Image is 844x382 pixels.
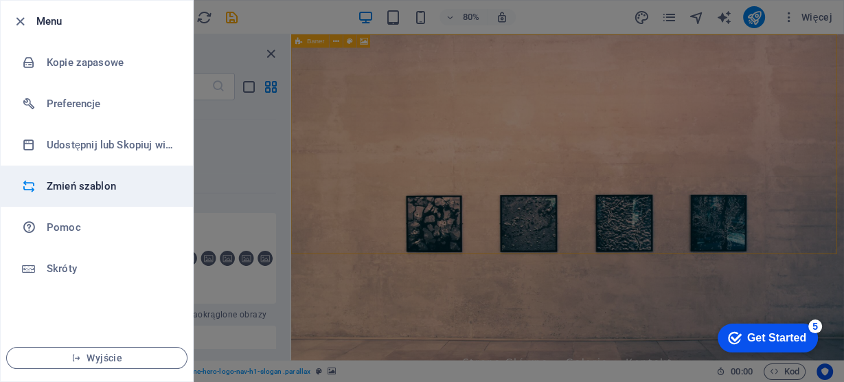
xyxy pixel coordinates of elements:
[102,3,115,16] div: 5
[1,207,193,248] a: Pomoc
[36,13,182,30] h6: Menu
[47,219,174,236] h6: Pomoc
[18,352,176,363] span: Wyjście
[47,54,174,71] h6: Kopie zapasowe
[47,178,174,194] h6: Zmień szablon
[47,95,174,112] h6: Preferencje
[6,347,187,369] button: Wyjście
[41,15,100,27] div: Get Started
[47,260,174,277] h6: Skróty
[11,7,111,36] div: Get Started 5 items remaining, 0% complete
[47,137,174,153] h6: Udostępnij lub Skopiuj witrynę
